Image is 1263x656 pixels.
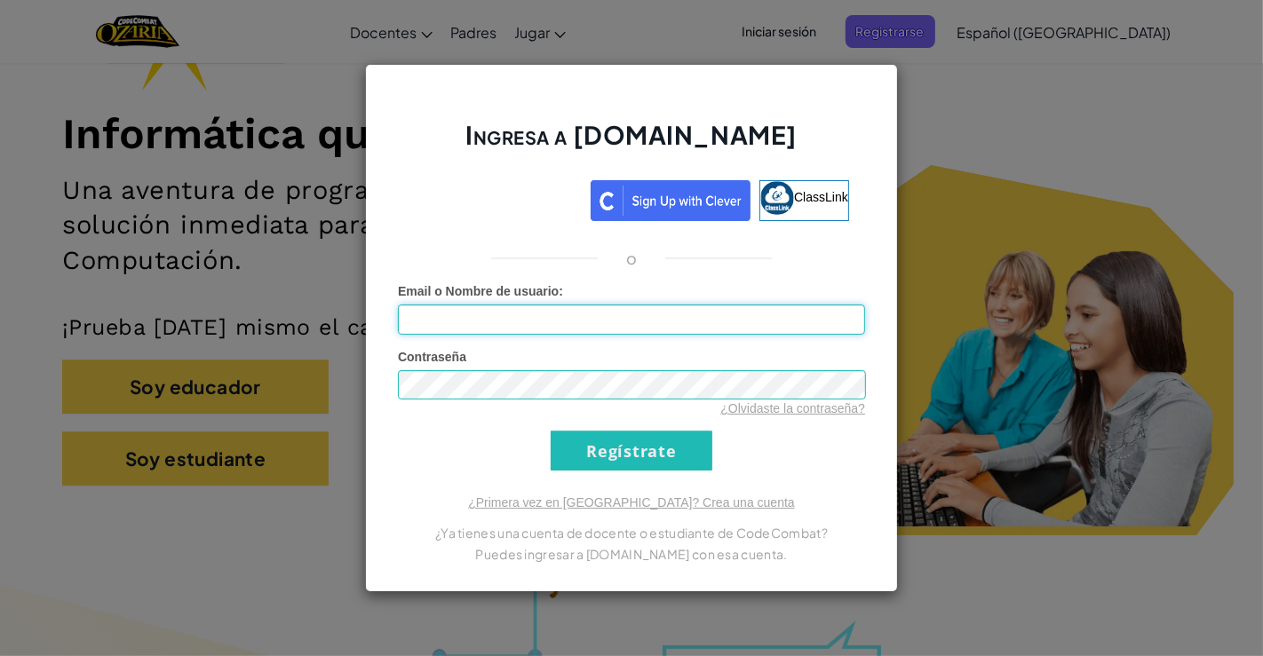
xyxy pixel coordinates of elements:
[398,350,466,364] span: Contraseña
[591,180,751,221] img: clever_sso_button@2x.png
[720,401,865,415] a: ¿Olvidaste la contraseña?
[398,284,559,298] span: Email o Nombre de usuario
[398,543,865,565] p: Puedes ingresar a [DOMAIN_NAME] con esa cuenta.
[626,248,637,269] p: o
[398,522,865,543] p: ¿Ya tienes una cuenta de docente o estudiante de CodeCombat?
[551,431,712,470] input: Regístrate
[794,189,848,203] span: ClassLink
[405,178,591,217] iframe: Botón de Acceder con Google
[398,118,865,170] h2: Ingresa a [DOMAIN_NAME]
[760,181,794,215] img: classlink-logo-small.png
[468,495,795,510] a: ¿Primera vez en [GEOGRAPHIC_DATA]? Crea una cuenta
[398,282,563,300] label: :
